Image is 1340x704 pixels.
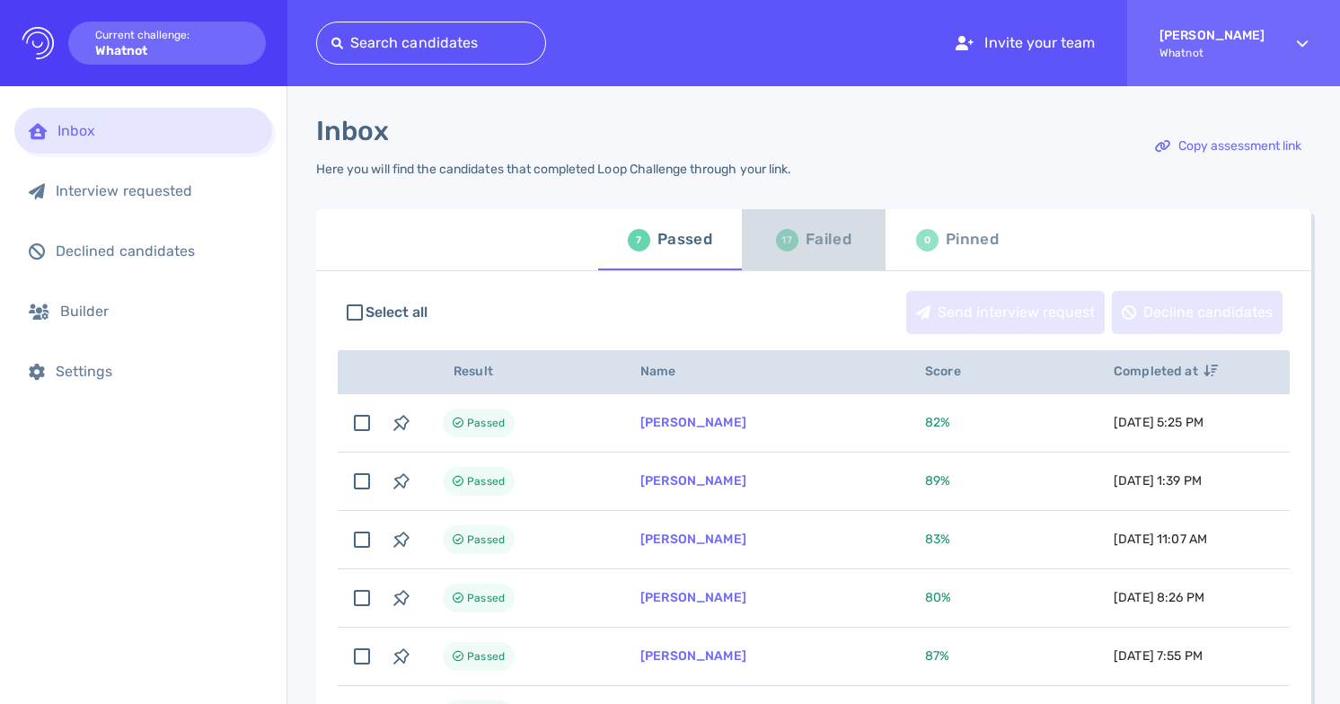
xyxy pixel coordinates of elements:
[776,229,798,251] div: 17
[1112,291,1283,334] button: Decline candidates
[57,122,258,139] div: Inbox
[56,363,258,380] div: Settings
[946,226,999,253] div: Pinned
[56,242,258,260] div: Declined candidates
[316,162,791,177] div: Here you will find the candidates that completed Loop Challenge through your link.
[1114,532,1207,547] span: [DATE] 11:07 AM
[640,364,696,379] span: Name
[1146,126,1310,167] div: Copy assessment link
[60,303,258,320] div: Builder
[640,415,746,430] a: [PERSON_NAME]
[925,473,950,488] span: 89 %
[657,226,712,253] div: Passed
[925,590,951,605] span: 80 %
[906,291,1105,334] button: Send interview request
[925,364,981,379] span: Score
[1159,28,1265,43] strong: [PERSON_NAME]
[467,529,505,550] span: Passed
[640,590,746,605] a: [PERSON_NAME]
[467,587,505,609] span: Passed
[1114,364,1218,379] span: Completed at
[1159,47,1265,59] span: Whatnot
[916,229,939,251] div: 0
[628,229,650,251] div: 7
[925,415,950,430] span: 82 %
[1114,473,1202,488] span: [DATE] 1:39 PM
[806,226,851,253] div: Failed
[467,471,505,492] span: Passed
[640,473,746,488] a: [PERSON_NAME]
[640,532,746,547] a: [PERSON_NAME]
[1114,648,1203,664] span: [DATE] 7:55 PM
[1114,415,1203,430] span: [DATE] 5:25 PM
[907,292,1104,333] div: Send interview request
[925,532,950,547] span: 83 %
[640,648,746,664] a: [PERSON_NAME]
[467,646,505,667] span: Passed
[1114,590,1204,605] span: [DATE] 8:26 PM
[366,302,428,323] span: Select all
[421,350,619,394] th: Result
[316,115,389,147] h1: Inbox
[467,412,505,434] span: Passed
[56,182,258,199] div: Interview requested
[1113,292,1282,333] div: Decline candidates
[1145,125,1311,168] button: Copy assessment link
[925,648,949,664] span: 87 %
